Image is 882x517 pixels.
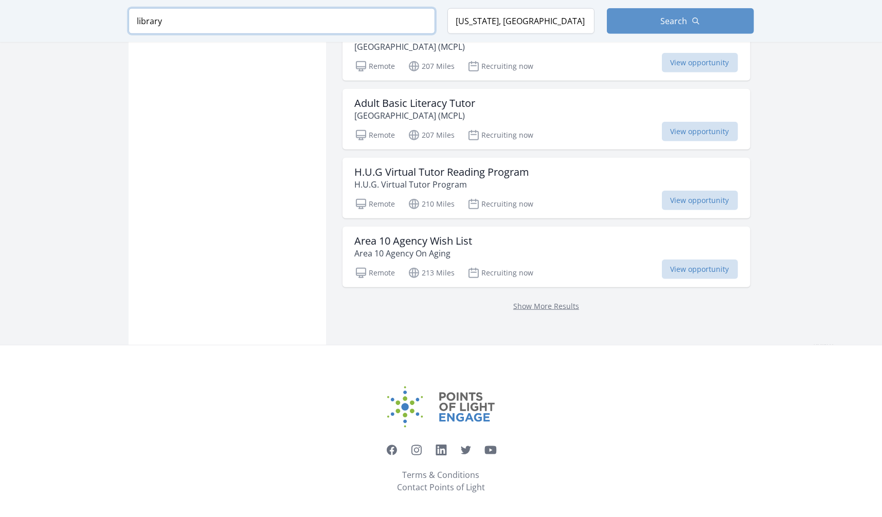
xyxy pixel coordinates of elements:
[607,8,754,34] button: Search
[129,8,435,34] input: Keyword
[467,198,534,210] p: Recruiting now
[408,267,455,279] p: 213 Miles
[467,60,534,72] p: Recruiting now
[661,15,688,27] span: Search
[662,260,738,279] span: View opportunity
[355,41,511,53] p: [GEOGRAPHIC_DATA] (MCPL)
[467,267,534,279] p: Recruiting now
[408,129,455,141] p: 207 Miles
[355,267,395,279] p: Remote
[355,247,473,260] p: Area 10 Agency On Aging
[355,235,473,247] h3: Area 10 Agency Wish List
[343,20,750,81] a: English as a New Language Tutor [GEOGRAPHIC_DATA] (MCPL) Remote 207 Miles Recruiting now View opp...
[343,89,750,150] a: Adult Basic Literacy Tutor [GEOGRAPHIC_DATA] (MCPL) Remote 207 Miles Recruiting now View opportunity
[662,191,738,210] span: View opportunity
[355,60,395,72] p: Remote
[355,198,395,210] p: Remote
[397,481,485,493] a: Contact Points of Light
[343,158,750,218] a: H.U.G Virtual Tutor Reading Program H.U.G. Virtual Tutor Program Remote 210 Miles Recruiting now ...
[355,97,476,109] h3: Adult Basic Literacy Tutor
[355,109,476,122] p: [GEOGRAPHIC_DATA] (MCPL)
[355,129,395,141] p: Remote
[467,129,534,141] p: Recruiting now
[408,60,455,72] p: 207 Miles
[387,386,495,428] img: Points of Light Engage
[355,166,530,178] h3: H.U.G Virtual Tutor Reading Program
[513,301,579,311] a: Show More Results
[403,469,480,481] a: Terms & Conditions
[662,53,738,72] span: View opportunity
[447,8,595,34] input: Location
[355,178,530,191] p: H.U.G. Virtual Tutor Program
[408,198,455,210] p: 210 Miles
[343,227,750,287] a: Area 10 Agency Wish List Area 10 Agency On Aging Remote 213 Miles Recruiting now View opportunity
[662,122,738,141] span: View opportunity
